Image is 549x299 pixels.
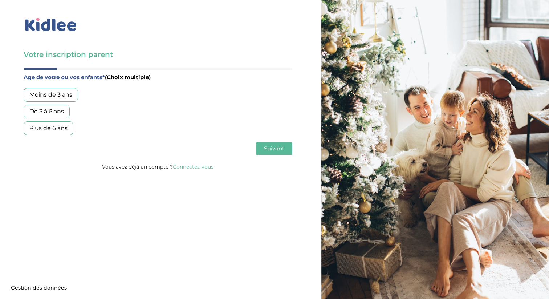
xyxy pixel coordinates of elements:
div: De 3 à 6 ans [24,105,70,118]
div: Moins de 3 ans [24,88,78,102]
span: Gestion des données [11,285,67,291]
span: (Choix multiple) [105,74,151,81]
button: Suivant [256,142,292,155]
p: Vous avez déjà un compte ? [24,162,292,171]
label: Age de votre ou vos enfants* [24,73,292,82]
span: Suivant [264,145,284,152]
h3: Votre inscription parent [24,49,292,60]
button: Précédent [24,142,58,155]
div: Plus de 6 ans [24,121,73,135]
a: Connectez-vous [173,163,213,170]
img: logo_kidlee_bleu [24,16,78,33]
button: Gestion des données [7,280,71,296]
